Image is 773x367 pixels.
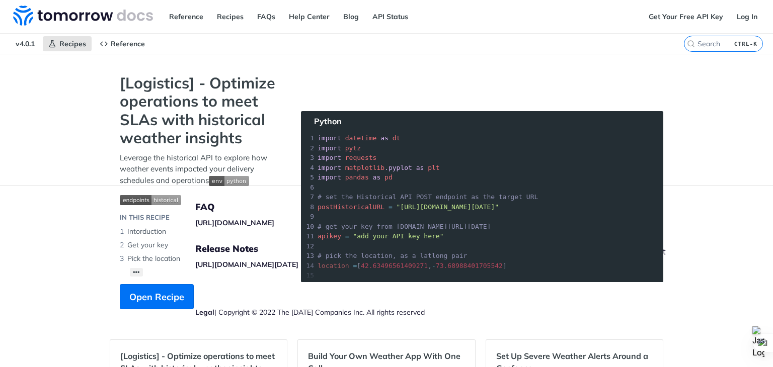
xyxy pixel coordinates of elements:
kbd: CTRL-K [732,39,760,49]
span: Recipes [59,39,86,48]
a: Help Center [283,9,335,24]
a: Recipes [43,36,92,51]
div: IN THIS RECIPE [120,213,170,223]
span: Expand image [209,175,249,185]
a: FAQs [252,9,281,24]
li: Get your key [120,238,281,252]
img: Tomorrow.io Weather API Docs [13,6,153,26]
button: ••• [130,268,143,277]
a: Recipes [211,9,249,24]
a: Reference [94,36,150,51]
span: v4.0.1 [10,36,40,51]
li: Intorduction [120,225,281,238]
a: Get Your Free API Key [643,9,729,24]
span: Expand image [120,194,281,205]
a: Log In [731,9,763,24]
a: Reference [164,9,209,24]
button: Open Recipe [120,284,194,309]
img: endpoint [120,195,181,205]
span: Open Recipe [129,290,184,304]
a: Blog [338,9,364,24]
a: API Status [367,9,414,24]
li: Pick the location [120,252,281,265]
svg: Search [687,40,695,48]
span: Reference [111,39,145,48]
img: env [209,176,249,186]
p: Leverage the historical API to explore how weather events impacted your delivery schedules and op... [120,152,281,187]
strong: [Logistics] - Optimize operations to meet SLAs with historical weather insights [120,74,281,147]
